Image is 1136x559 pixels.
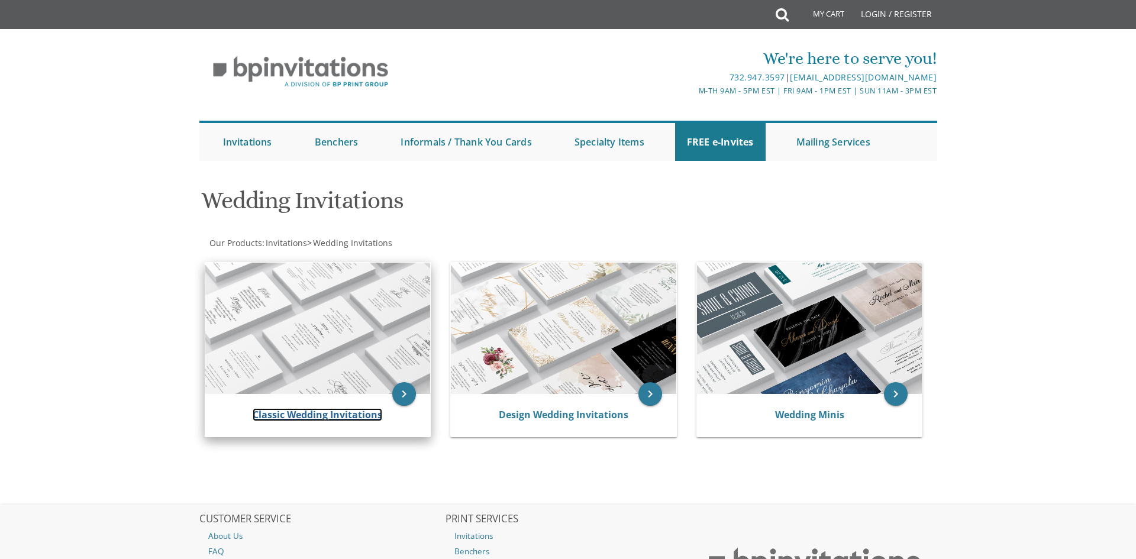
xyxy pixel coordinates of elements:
[446,85,937,97] div: M-Th 9am - 5pm EST | Fri 9am - 1pm EST | Sun 11am - 3pm EST
[788,1,853,31] a: My Cart
[201,188,684,222] h1: Wedding Invitations
[446,544,690,559] a: Benchers
[675,123,766,161] a: FREE e-Invites
[451,263,676,394] img: Design Wedding Invitations
[697,263,922,394] img: Wedding Minis
[785,123,882,161] a: Mailing Services
[199,47,402,96] img: BP Invitation Loft
[211,123,284,161] a: Invitations
[446,513,690,525] h2: PRINT SERVICES
[253,408,382,421] a: Classic Wedding Invitations
[312,237,392,248] a: Wedding Invitations
[790,72,937,83] a: [EMAIL_ADDRESS][DOMAIN_NAME]
[199,237,569,249] div: :
[389,123,543,161] a: Informals / Thank You Cards
[264,237,307,248] a: Invitations
[563,123,656,161] a: Specialty Items
[199,513,444,525] h2: CUSTOMER SERVICE
[730,72,785,83] a: 732.947.3597
[266,237,307,248] span: Invitations
[392,382,416,406] a: keyboard_arrow_right
[638,382,662,406] a: keyboard_arrow_right
[446,528,690,544] a: Invitations
[446,70,937,85] div: |
[199,544,444,559] a: FAQ
[499,408,628,421] a: Design Wedding Invitations
[313,237,392,248] span: Wedding Invitations
[775,408,844,421] a: Wedding Minis
[205,263,431,394] img: Classic Wedding Invitations
[446,47,937,70] div: We're here to serve you!
[303,123,370,161] a: Benchers
[307,237,392,248] span: >
[199,528,444,544] a: About Us
[208,237,262,248] a: Our Products
[884,382,908,406] a: keyboard_arrow_right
